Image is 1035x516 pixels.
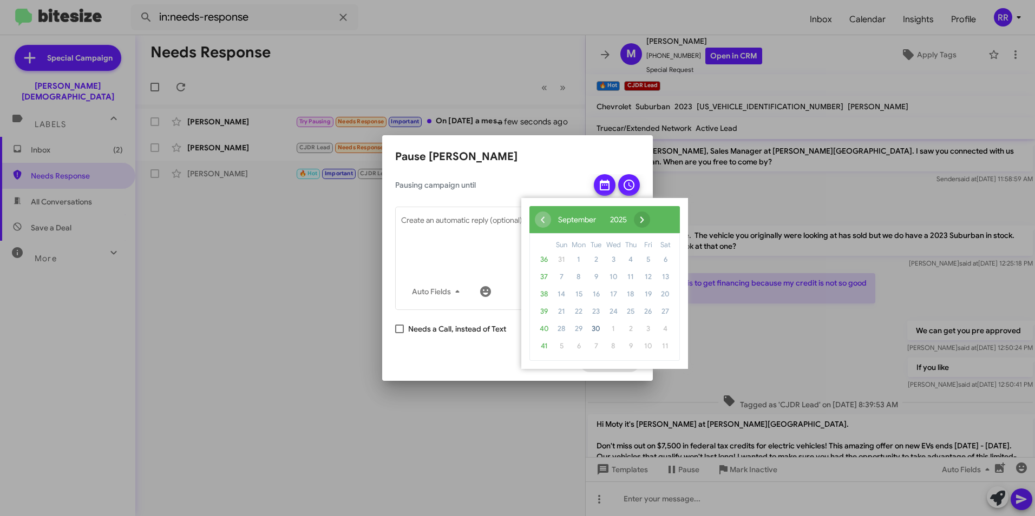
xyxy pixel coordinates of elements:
[570,268,587,286] span: 8
[639,303,657,320] span: 26
[605,320,622,338] span: 1
[605,303,622,320] span: 24
[657,251,674,268] span: 6
[553,268,570,286] span: 7
[558,215,596,224] span: September
[622,268,639,286] span: 11
[403,282,473,301] button: Auto Fields
[587,239,605,251] th: weekday
[570,338,587,355] span: 6
[535,251,553,268] span: 36
[622,286,639,303] span: 18
[570,251,587,268] span: 1
[639,286,657,303] span: 19
[570,303,587,320] span: 22
[408,322,506,335] span: Needs a Call, instead of Text
[587,268,605,286] span: 9
[605,286,622,303] span: 17
[605,268,622,286] span: 10
[657,286,674,303] span: 20
[553,303,570,320] span: 21
[535,268,553,286] span: 37
[639,268,657,286] span: 12
[622,239,639,251] th: weekday
[587,303,605,320] span: 23
[587,320,605,338] span: 30
[395,180,585,190] span: Pausing campaign until
[570,286,587,303] span: 15
[570,320,587,338] span: 29
[622,251,639,268] span: 4
[412,282,464,301] span: Auto Fields
[605,251,622,268] span: 3
[657,239,674,251] th: weekday
[605,239,622,251] th: weekday
[657,268,674,286] span: 13
[622,303,639,320] span: 25
[535,212,650,222] bs-datepicker-navigation-view: ​ ​ ​
[622,320,639,338] span: 2
[639,320,657,338] span: 3
[551,211,603,228] button: September
[395,148,640,166] h2: Pause [PERSON_NAME]
[553,239,570,251] th: weekday
[535,338,553,355] span: 41
[639,251,657,268] span: 5
[605,338,622,355] span: 8
[553,338,570,355] span: 5
[570,239,587,251] th: weekday
[587,338,605,355] span: 7
[553,320,570,338] span: 28
[553,251,570,268] span: 31
[587,251,605,268] span: 2
[603,211,634,228] button: 2025
[553,286,570,303] span: 14
[634,211,650,228] button: ›
[535,303,553,320] span: 39
[657,303,674,320] span: 27
[535,286,553,303] span: 38
[622,338,639,355] span: 9
[610,215,627,224] span: 2025
[587,286,605,303] span: 16
[657,320,674,338] span: 4
[535,211,551,228] span: ‹
[521,198,688,369] bs-datepicker-container: calendar
[535,320,553,338] span: 40
[657,338,674,355] span: 11
[639,239,657,251] th: weekday
[639,338,657,355] span: 10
